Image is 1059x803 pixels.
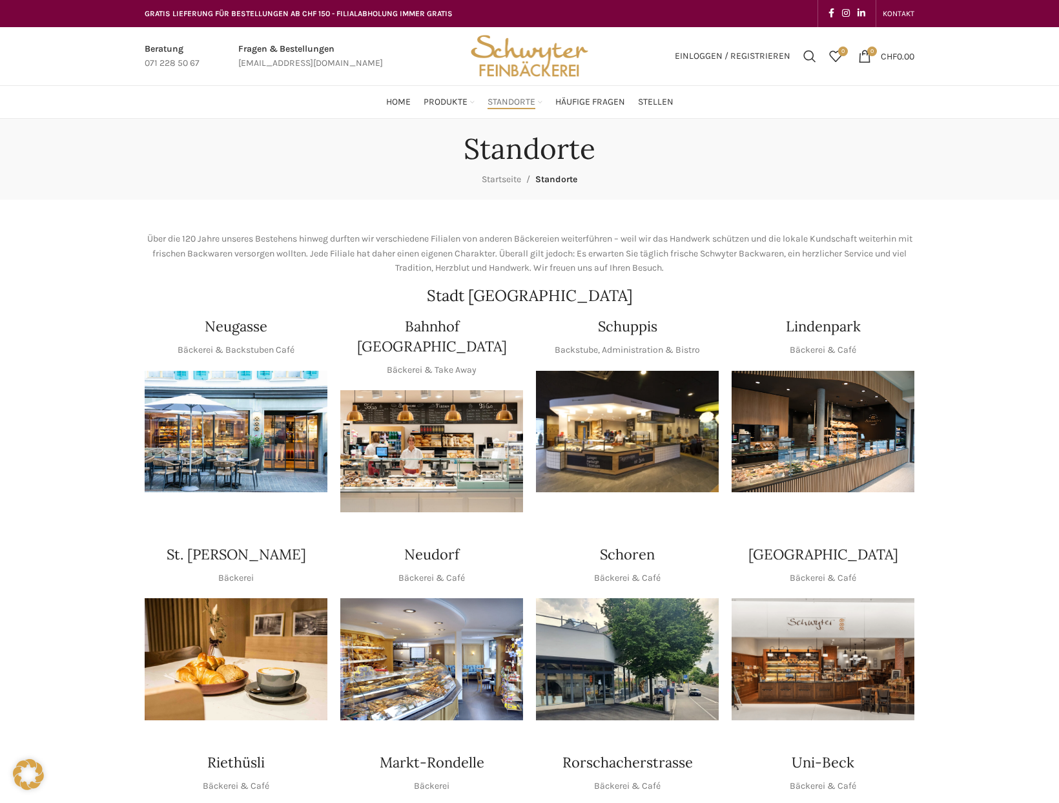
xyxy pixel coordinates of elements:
p: Bäckerei & Café [790,779,856,793]
p: Bäckerei & Café [398,571,465,585]
p: Bäckerei & Take Away [387,363,477,377]
a: Home [386,89,411,115]
h4: Bahnhof [GEOGRAPHIC_DATA] [340,317,523,357]
a: Facebook social link [825,5,838,23]
img: 017-e1571925257345 [732,371,914,493]
h4: Lindenpark [786,317,861,337]
a: Produkte [424,89,475,115]
div: 1 / 1 [145,371,327,493]
img: Neugasse [145,371,327,493]
p: Bäckerei & Café [790,343,856,357]
img: 0842cc03-b884-43c1-a0c9-0889ef9087d6 copy [536,598,719,720]
h4: Riethüsli [207,753,265,773]
span: GRATIS LIEFERUNG FÜR BESTELLUNGEN AB CHF 150 - FILIALABHOLUNG IMMER GRATIS [145,9,453,18]
p: Über die 120 Jahre unseres Bestehens hinweg durften wir verschiedene Filialen von anderen Bäckere... [145,232,914,275]
span: CHF [881,50,897,61]
div: 1 / 1 [536,598,719,720]
h4: Neudorf [404,545,459,565]
h4: [GEOGRAPHIC_DATA] [748,545,898,565]
span: Home [386,96,411,109]
img: Schwyter-1800x900 [732,598,914,720]
p: Bäckerei & Café [594,571,661,585]
h4: Uni-Beck [792,753,854,773]
h4: Schuppis [598,317,657,337]
bdi: 0.00 [881,50,914,61]
h4: Rorschacherstrasse [562,753,693,773]
a: 0 [823,43,848,69]
h4: Markt-Rondelle [380,753,484,773]
div: 1 / 1 [145,598,327,720]
a: Infobox link [238,42,383,71]
a: Site logo [466,50,593,61]
span: 0 [838,47,848,56]
p: Bäckerei & Café [203,779,269,793]
a: 0 CHF0.00 [852,43,921,69]
div: 1 / 1 [536,371,719,493]
img: Bahnhof St. Gallen [340,390,523,512]
span: Einloggen / Registrieren [675,52,790,61]
a: Stellen [638,89,673,115]
span: Stellen [638,96,673,109]
div: 1 / 1 [340,598,523,720]
h4: Neugasse [205,317,267,337]
span: Produkte [424,96,468,109]
p: Bäckerei & Café [790,571,856,585]
div: Meine Wunschliste [823,43,848,69]
img: Neudorf_1 [340,598,523,720]
img: Bäckerei Schwyter [466,27,593,85]
img: 150130-Schwyter-013 [536,371,719,493]
a: Instagram social link [838,5,854,23]
a: Suchen [797,43,823,69]
a: Startseite [482,174,521,185]
p: Bäckerei & Backstuben Café [178,343,294,357]
a: Einloggen / Registrieren [668,43,797,69]
h1: Standorte [464,132,595,166]
a: Häufige Fragen [555,89,625,115]
a: Linkedin social link [854,5,869,23]
a: Standorte [488,89,542,115]
div: Main navigation [138,89,921,115]
a: Infobox link [145,42,200,71]
div: 1 / 1 [340,390,523,512]
div: 1 / 1 [732,598,914,720]
a: KONTAKT [883,1,914,26]
p: Bäckerei & Café [594,779,661,793]
h4: Schoren [600,545,655,565]
div: 1 / 1 [732,371,914,493]
span: 0 [867,47,877,56]
span: Standorte [488,96,535,109]
div: Secondary navigation [876,1,921,26]
h2: Stadt [GEOGRAPHIC_DATA] [145,288,914,304]
span: Häufige Fragen [555,96,625,109]
img: schwyter-23 [145,598,327,720]
span: Standorte [535,174,577,185]
h4: St. [PERSON_NAME] [167,545,306,565]
p: Backstube, Administration & Bistro [555,343,700,357]
p: Bäckerei [414,779,449,793]
p: Bäckerei [218,571,254,585]
span: KONTAKT [883,9,914,18]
